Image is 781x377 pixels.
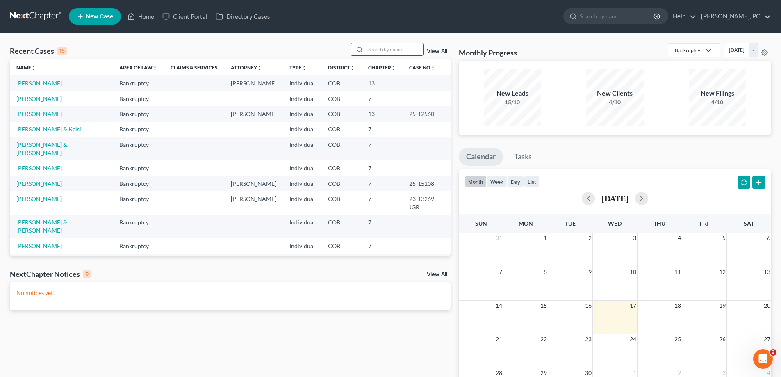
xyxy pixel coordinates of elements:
span: 2 [770,349,776,356]
a: Directory Cases [212,9,274,24]
td: Bankruptcy [113,122,164,137]
div: New Clients [586,89,644,98]
span: Sat [744,220,754,227]
span: 11 [674,267,682,277]
td: COB [321,106,362,121]
td: 7 [362,215,403,238]
td: Bankruptcy [113,176,164,191]
a: [PERSON_NAME] [16,95,62,102]
td: 25-15108 [403,176,451,191]
td: 7 [362,176,403,191]
span: 13 [763,267,771,277]
div: 15 [57,47,67,55]
iframe: Intercom live chat [753,349,773,369]
td: 13 [362,75,403,91]
th: Claims & Services [164,59,224,75]
td: 7 [362,91,403,106]
td: 7 [362,254,403,269]
td: Individual [283,215,321,238]
a: [PERSON_NAME] & [PERSON_NAME] [16,219,67,234]
td: COB [321,75,362,91]
span: 19 [718,301,726,311]
td: Individual [283,191,321,215]
span: Thu [653,220,665,227]
div: 4/10 [689,98,746,106]
div: Recent Cases [10,46,67,56]
span: 12 [718,267,726,277]
td: Bankruptcy [113,75,164,91]
a: Client Portal [158,9,212,24]
td: Bankruptcy [113,215,164,238]
a: Calendar [459,148,503,166]
input: Search by name... [580,9,655,24]
a: [PERSON_NAME] [16,195,62,202]
td: 13 [362,106,403,121]
a: Chapterunfold_more [368,64,396,71]
td: 7 [362,160,403,176]
td: COB [321,238,362,254]
td: COB [321,254,362,269]
td: 7 [362,238,403,254]
i: unfold_more [350,66,355,71]
td: [PERSON_NAME] [224,106,283,121]
span: Mon [519,220,533,227]
td: Bankruptcy [113,238,164,254]
td: Bankruptcy [113,91,164,106]
td: Individual [283,75,321,91]
i: unfold_more [302,66,307,71]
span: Sun [475,220,487,227]
a: [PERSON_NAME], PC [697,9,771,24]
span: 18 [674,301,682,311]
td: 23-13269 JGR [403,191,451,215]
button: day [507,176,524,187]
span: 7 [498,267,503,277]
span: 10 [629,267,637,277]
a: Area of Lawunfold_more [119,64,157,71]
td: [PERSON_NAME] [224,75,283,91]
a: View All [427,48,447,54]
td: Bankruptcy [113,160,164,176]
i: unfold_more [257,66,262,71]
h3: Monthly Progress [459,48,517,57]
span: 27 [763,334,771,344]
td: Individual [283,91,321,106]
td: Bankruptcy [113,191,164,215]
td: Individual [283,254,321,269]
span: 1 [543,233,548,243]
a: [PERSON_NAME] [16,110,62,117]
a: Tasks [507,148,539,166]
i: unfold_more [153,66,157,71]
td: [PERSON_NAME] [224,176,283,191]
td: 7 [362,191,403,215]
span: 26 [718,334,726,344]
a: [PERSON_NAME] [16,180,62,187]
td: Individual [283,137,321,160]
span: 2 [587,233,592,243]
a: [PERSON_NAME] & Kelsi [16,126,81,133]
span: 9 [587,267,592,277]
span: 5 [722,233,726,243]
a: [PERSON_NAME] [16,80,62,87]
span: 31 [495,233,503,243]
span: 14 [495,301,503,311]
div: 4/10 [586,98,644,106]
span: 4 [677,233,682,243]
div: NextChapter Notices [10,269,91,279]
span: 17 [629,301,637,311]
a: Case Nounfold_more [409,64,435,71]
a: Districtunfold_more [328,64,355,71]
a: Typeunfold_more [289,64,307,71]
td: COB [321,137,362,160]
span: Wed [608,220,622,227]
td: Bankruptcy [113,137,164,160]
i: unfold_more [391,66,396,71]
a: [PERSON_NAME] & [PERSON_NAME] [16,141,67,156]
span: New Case [86,14,113,20]
div: New Leads [484,89,541,98]
td: COB [321,215,362,238]
span: 8 [543,267,548,277]
span: 20 [763,301,771,311]
a: Home [123,9,158,24]
span: 16 [584,301,592,311]
td: 25-12560 [403,106,451,121]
